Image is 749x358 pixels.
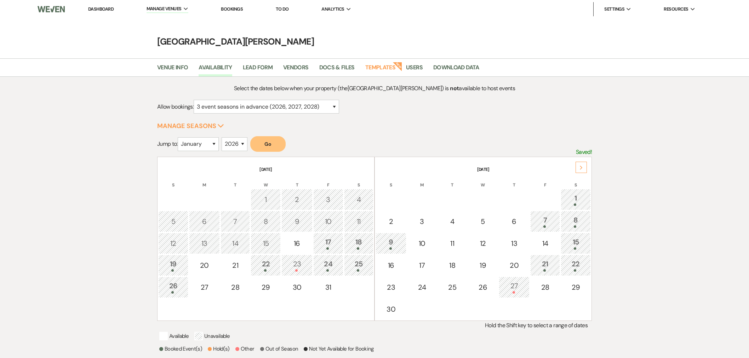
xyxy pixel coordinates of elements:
[120,35,629,48] h4: [GEOGRAPHIC_DATA][PERSON_NAME]
[224,216,246,227] div: 7
[221,6,243,12] a: Bookings
[503,238,526,249] div: 13
[411,216,433,227] div: 3
[194,332,230,340] p: Unavailable
[285,216,308,227] div: 9
[503,260,526,271] div: 20
[565,193,587,206] div: 1
[158,158,373,173] th: [DATE]
[604,6,624,13] span: Settings
[319,63,355,76] a: Docs & Files
[348,259,370,272] div: 25
[285,282,308,293] div: 30
[255,282,277,293] div: 29
[348,194,370,205] div: 4
[193,282,216,293] div: 27
[450,85,459,92] strong: not
[438,173,467,188] th: T
[208,345,230,353] p: Hold(s)
[565,259,587,272] div: 22
[561,173,591,188] th: S
[193,216,216,227] div: 6
[199,63,232,76] a: Availability
[162,216,184,227] div: 5
[317,216,339,227] div: 10
[379,282,402,293] div: 23
[379,216,402,227] div: 2
[499,173,530,188] th: T
[348,237,370,250] div: 18
[162,259,184,272] div: 19
[283,63,309,76] a: Vendors
[317,259,339,272] div: 24
[157,321,592,330] p: Hold the Shift key to select a range of dates
[376,158,591,173] th: [DATE]
[441,238,463,249] div: 11
[365,63,395,76] a: Templates
[664,6,688,13] span: Resources
[221,173,250,188] th: T
[565,215,587,228] div: 8
[471,238,494,249] div: 12
[441,260,463,271] div: 18
[158,173,188,188] th: S
[193,238,216,249] div: 13
[407,173,437,188] th: M
[534,215,556,228] div: 7
[411,260,433,271] div: 17
[411,238,433,249] div: 10
[255,194,277,205] div: 1
[379,237,402,250] div: 9
[534,282,556,293] div: 28
[157,140,178,148] span: Jump to:
[38,2,65,17] img: Weven Logo
[224,238,246,249] div: 14
[243,63,273,76] a: Lead Form
[503,281,526,294] div: 27
[317,194,339,205] div: 3
[376,173,406,188] th: S
[348,216,370,227] div: 11
[321,6,344,13] span: Analytics
[565,237,587,250] div: 15
[251,173,281,188] th: W
[503,216,526,227] div: 6
[565,282,587,293] div: 29
[159,345,202,353] p: Booked Event(s)
[162,281,184,294] div: 26
[576,148,592,157] p: Saved!
[211,84,537,93] p: Select the dates below when your property (the [GEOGRAPHIC_DATA][PERSON_NAME] ) is available to h...
[157,123,224,129] button: Manage Seasons
[379,304,402,314] div: 30
[224,260,246,271] div: 21
[285,238,308,249] div: 16
[304,345,373,353] p: Not Yet Available for Booking
[317,237,339,250] div: 17
[379,260,402,271] div: 16
[530,173,560,188] th: F
[255,259,277,272] div: 22
[471,216,494,227] div: 5
[534,238,556,249] div: 14
[255,238,277,249] div: 15
[281,173,312,188] th: T
[255,216,277,227] div: 8
[88,6,114,12] a: Dashboard
[344,173,373,188] th: S
[441,282,463,293] div: 25
[157,63,188,76] a: Venue Info
[433,63,479,76] a: Download Data
[159,332,189,340] p: Available
[471,260,494,271] div: 19
[235,345,255,353] p: Other
[411,282,433,293] div: 24
[250,136,286,152] button: Go
[406,63,423,76] a: Users
[317,282,339,293] div: 31
[285,194,308,205] div: 2
[157,103,194,110] span: Allow bookings:
[313,173,343,188] th: F
[162,238,184,249] div: 12
[393,61,402,71] strong: New
[285,259,308,272] div: 23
